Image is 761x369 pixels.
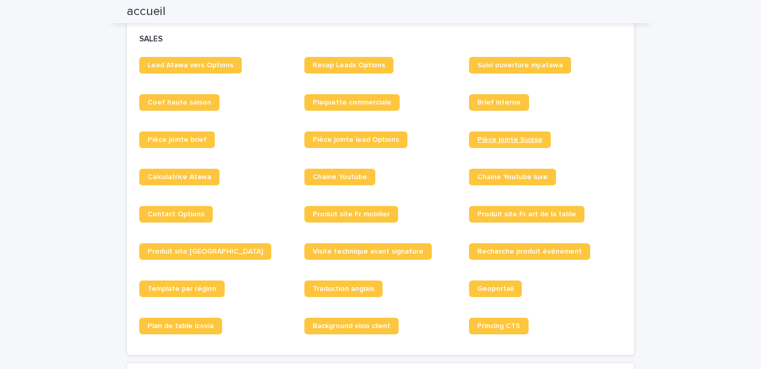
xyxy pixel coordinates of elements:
[304,94,400,111] a: Plaquette commerciale
[304,169,375,185] a: Chaine Youtube
[304,243,432,260] a: Visite technique avant signature
[148,322,214,330] span: Plan de table icovia
[139,206,213,223] a: Contact Options
[139,57,242,73] a: Lead Atawa vers Options
[148,248,263,255] span: Produit site [GEOGRAPHIC_DATA]
[139,35,163,44] h2: SALES
[477,285,514,292] span: Geoportail
[477,99,521,106] span: Brief interne
[304,57,393,73] a: Recap Leads Options
[313,322,390,330] span: Background visio client
[304,318,399,334] a: Background visio client
[469,57,571,73] a: Suivi ouverture my.atawa
[477,211,576,218] span: Produit site Fr art de la table
[469,318,529,334] a: Princing CTS
[313,99,391,106] span: Plaquette commerciale
[469,206,584,223] a: Produit site Fr art de la table
[304,206,398,223] a: Produit site Fr mobilier
[477,136,543,143] span: Pièce jointe Suisse
[139,281,225,297] a: Template par région
[304,281,383,297] a: Traduction anglais
[477,173,548,181] span: Chaine Youtube luxe
[469,131,551,148] a: Pièce jointe Suisse
[313,211,390,218] span: Produit site Fr mobilier
[469,169,556,185] a: Chaine Youtube luxe
[148,285,216,292] span: Template par région
[477,62,563,69] span: Suivi ouverture my.atawa
[148,99,211,106] span: Coef haute saison
[148,173,211,181] span: Calculatrice Atawa
[139,131,215,148] a: Pièce jointe brief
[139,318,222,334] a: Plan de table icovia
[477,322,520,330] span: Princing CTS
[313,136,399,143] span: Pièce jointe lead Options
[148,136,207,143] span: Pièce jointe brief
[469,94,529,111] a: Brief interne
[477,248,582,255] span: Recherche produit événement
[139,243,271,260] a: Produit site [GEOGRAPHIC_DATA]
[139,94,219,111] a: Coef haute saison
[313,285,374,292] span: Traduction anglais
[139,169,219,185] a: Calculatrice Atawa
[469,243,590,260] a: Recherche produit événement
[148,211,204,218] span: Contact Options
[127,4,166,19] h2: accueil
[148,62,233,69] span: Lead Atawa vers Options
[469,281,522,297] a: Geoportail
[304,131,407,148] a: Pièce jointe lead Options
[313,62,385,69] span: Recap Leads Options
[313,248,423,255] span: Visite technique avant signature
[313,173,367,181] span: Chaine Youtube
